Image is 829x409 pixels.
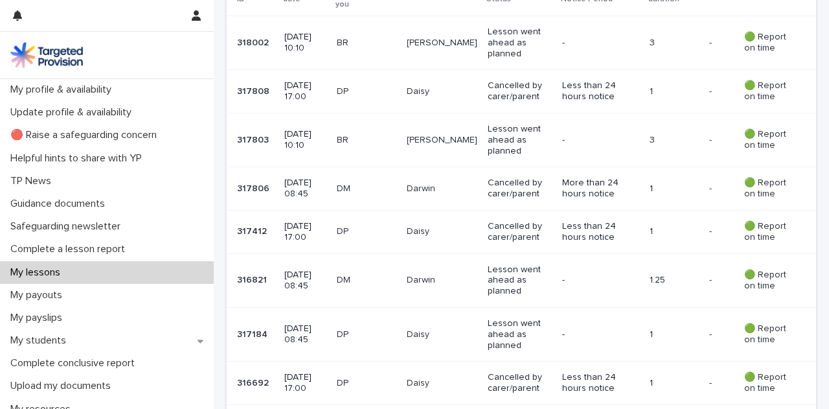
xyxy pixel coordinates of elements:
p: 🟢 Report on time [744,129,795,151]
p: My students [5,334,76,347]
p: - [709,84,714,97]
p: Lesson went ahead as planned [488,124,552,156]
p: - [709,132,714,146]
p: 316692 [237,375,271,389]
p: My profile & availability [5,84,122,96]
p: - [709,272,714,286]
p: Less than 24 hours notice [562,80,634,102]
tr: 318002318002 [DATE] 10:10BR[PERSON_NAME]Lesson went ahead as planned-3-- 🟢 Report on time [227,16,816,70]
p: 317803 [237,132,271,146]
p: More than 24 hours notice [562,178,634,200]
p: Upload my documents [5,380,121,392]
p: - [709,35,714,49]
tr: 317412317412 [DATE] 17:00DPDaisyCancelled by carer/parentLess than 24 hours notice1-- 🟢 Report on... [227,211,816,254]
p: 317806 [237,181,272,194]
p: - [562,329,634,340]
p: TP News [5,175,62,187]
p: 🟢 Report on time [744,80,795,102]
p: 🟢 Report on time [744,221,795,243]
img: M5nRWzHhSzIhMunXDL62 [10,42,83,68]
p: 3 [650,38,699,49]
p: 🟢 Report on time [744,372,795,394]
p: [DATE] 08:45 [284,270,326,292]
p: Daisy [407,378,477,389]
p: 🟢 Report on time [744,323,795,345]
p: Complete a lesson report [5,243,135,255]
p: DM [337,183,396,194]
p: [DATE] 10:10 [284,129,326,151]
p: 317184 [237,327,270,340]
p: DP [337,378,396,389]
p: Cancelled by carer/parent [488,178,552,200]
p: [DATE] 08:45 [284,178,326,200]
p: Darwin [407,183,477,194]
p: Daisy [407,86,477,97]
p: Less than 24 hours notice [562,221,634,243]
p: 316821 [237,272,269,286]
p: 🔴 Raise a safeguarding concern [5,129,167,141]
p: [DATE] 08:45 [284,323,326,345]
p: 1 [650,329,699,340]
p: 🟢 Report on time [744,178,795,200]
p: 1 [650,183,699,194]
p: 🟢 Report on time [744,270,795,292]
p: 317412 [237,224,269,237]
p: - [562,38,634,49]
p: My lessons [5,266,71,279]
tr: 317808317808 [DATE] 17:00DPDaisyCancelled by carer/parentLess than 24 hours notice1-- 🟢 Report on... [227,70,816,113]
p: Complete conclusive report [5,357,145,369]
p: Darwin [407,275,477,286]
tr: 317806317806 [DATE] 08:45DMDarwinCancelled by carer/parentMore than 24 hours notice1-- 🟢 Report o... [227,167,816,211]
p: Less than 24 hours notice [562,372,634,394]
p: Daisy [407,329,477,340]
p: DP [337,329,396,340]
p: [DATE] 17:00 [284,372,326,394]
tr: 317803317803 [DATE] 10:10BR[PERSON_NAME]Lesson went ahead as planned-3-- 🟢 Report on time [227,113,816,167]
p: Cancelled by carer/parent [488,80,552,102]
p: - [709,224,714,237]
p: Daisy [407,226,477,237]
p: [PERSON_NAME] [407,38,477,49]
p: My payouts [5,289,73,301]
p: [DATE] 17:00 [284,221,326,243]
p: Cancelled by carer/parent [488,221,552,243]
p: BR [337,38,396,49]
p: 1.25 [650,275,699,286]
p: Update profile & availability [5,106,142,119]
p: DP [337,226,396,237]
p: 1 [650,86,699,97]
tr: 317184317184 [DATE] 08:45DPDaisyLesson went ahead as planned-1-- 🟢 Report on time [227,308,816,362]
p: - [709,327,714,340]
p: DP [337,86,396,97]
p: Lesson went ahead as planned [488,318,552,351]
p: 318002 [237,35,271,49]
p: [DATE] 17:00 [284,80,326,102]
p: [PERSON_NAME] [407,135,477,146]
tr: 316692316692 [DATE] 17:00DPDaisyCancelled by carer/parentLess than 24 hours notice1-- 🟢 Report on... [227,362,816,405]
p: Lesson went ahead as planned [488,264,552,297]
p: 1 [650,378,699,389]
p: - [562,135,634,146]
p: 1 [650,226,699,237]
p: Cancelled by carer/parent [488,372,552,394]
p: 3 [650,135,699,146]
p: Safeguarding newsletter [5,220,131,233]
p: - [709,181,714,194]
p: 317808 [237,84,272,97]
p: 🟢 Report on time [744,32,795,54]
p: Helpful hints to share with YP [5,152,152,165]
p: DM [337,275,396,286]
p: BR [337,135,396,146]
p: [DATE] 10:10 [284,32,326,54]
p: - [562,275,634,286]
p: - [709,375,714,389]
tr: 316821316821 [DATE] 08:45DMDarwinLesson went ahead as planned-1.25-- 🟢 Report on time [227,253,816,307]
p: My payslips [5,312,73,324]
p: Guidance documents [5,198,115,210]
p: Lesson went ahead as planned [488,27,552,59]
